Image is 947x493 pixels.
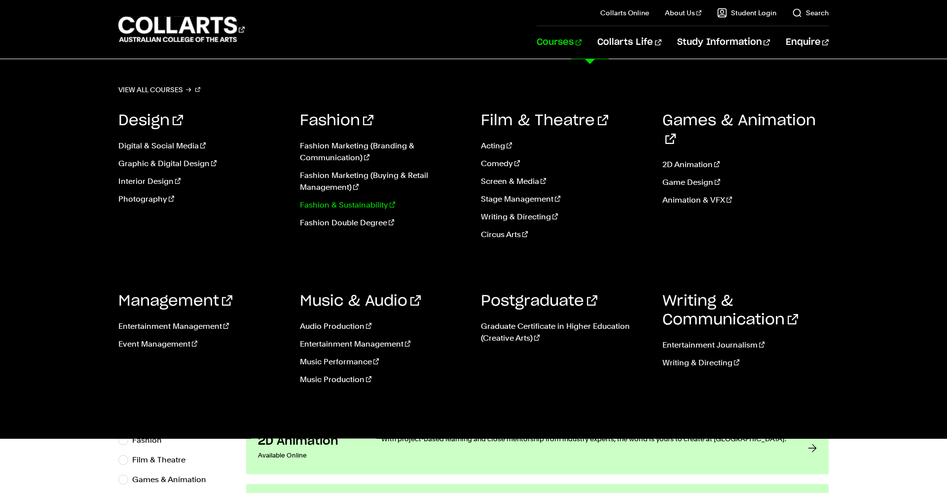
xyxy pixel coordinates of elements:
a: Study Information [677,26,770,59]
a: Courses [537,26,582,59]
a: Management [118,294,232,309]
a: Game Design [662,176,829,188]
a: Search [792,8,829,18]
a: Music Performance [300,356,467,368]
div: Go to homepage [118,15,245,43]
a: Audio Production [300,320,467,332]
a: Digital & Social Media [118,140,285,152]
a: Graduate Certificate in Higher Education (Creative Arts) [481,320,648,344]
a: Entertainment Journalism [662,339,829,351]
a: Music & Audio [300,294,421,309]
a: Graphic & Digital Design [118,158,285,170]
a: Circus Arts [481,229,648,241]
label: Fashion [132,433,170,447]
a: View all courses [118,83,200,97]
a: Fashion Marketing (Buying & Retail Management) [300,170,467,193]
a: Student Login [717,8,776,18]
a: Entertainment Management [300,338,467,350]
h3: 2D Animation [258,434,362,449]
label: Games & Animation [132,473,214,487]
a: Collarts Online [600,8,649,18]
a: Design [118,113,183,128]
a: Screen & Media [481,176,648,187]
a: Writing & Communication [662,294,798,327]
a: Postgraduate [481,294,597,309]
a: Fashion Double Degree [300,217,467,229]
a: Games & Animation [662,113,816,147]
a: Fashion [300,113,373,128]
a: Animation & VFX [662,194,829,206]
a: Photography [118,193,285,205]
a: Enquire [786,26,829,59]
a: Comedy [481,158,648,170]
p: Available Online [258,449,362,462]
p: With project-based learning and close mentorship from industry experts, the world is yours to cre... [381,434,788,444]
a: Music Production [300,374,467,386]
a: Collarts Life [597,26,661,59]
a: About Us [665,8,701,18]
a: 2D Animation [662,159,829,171]
a: Event Management [118,338,285,350]
a: Stage Management [481,193,648,205]
a: Entertainment Management [118,320,285,332]
a: Writing & Directing [481,211,648,223]
a: Fashion Marketing (Branding & Communication) [300,140,467,164]
a: Film & Theatre [481,113,608,128]
a: Writing & Directing [662,357,829,369]
label: Film & Theatre [132,453,193,467]
a: Fashion & Sustainability [300,199,467,211]
a: Acting [481,140,648,152]
a: 2D Animation Available Online With project-based learning and close mentorship from industry expe... [246,422,829,474]
a: Interior Design [118,176,285,187]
